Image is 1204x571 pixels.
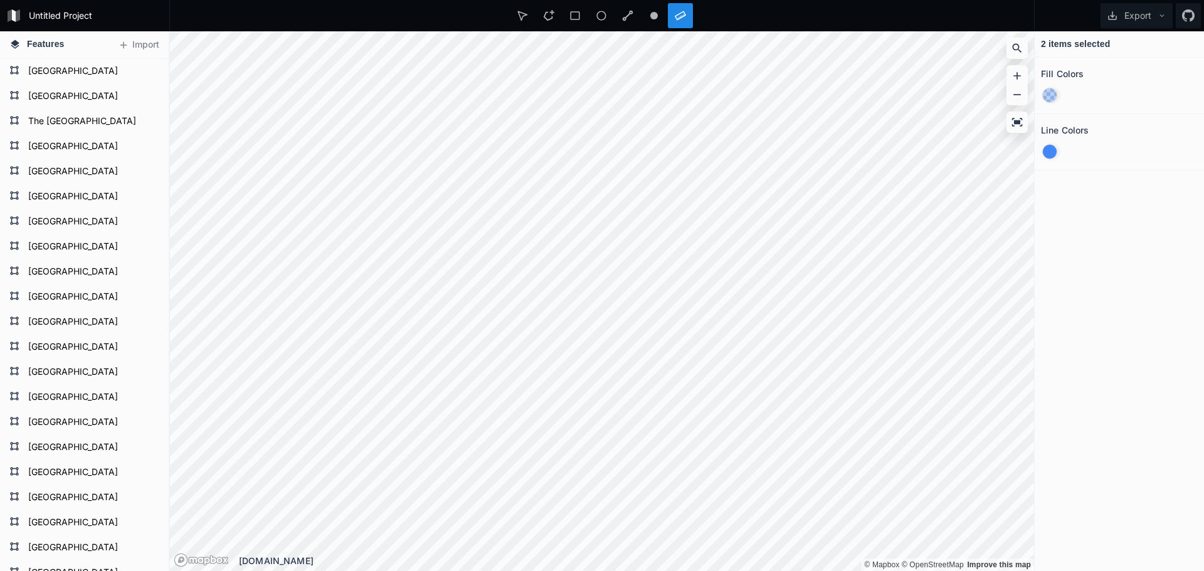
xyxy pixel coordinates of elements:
a: Mapbox logo [174,553,229,567]
h2: Line Colors [1041,120,1089,140]
button: Import [112,35,166,55]
a: Mapbox [864,560,899,569]
a: Map feedback [967,560,1031,569]
a: OpenStreetMap [902,560,964,569]
h2: Fill Colors [1041,64,1084,83]
h4: 2 items selected [1041,38,1110,51]
div: [DOMAIN_NAME] [239,554,1034,567]
button: Export [1101,3,1173,28]
span: Features [27,38,64,51]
